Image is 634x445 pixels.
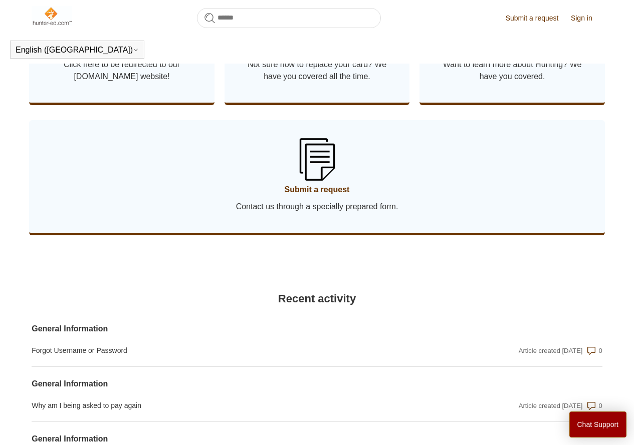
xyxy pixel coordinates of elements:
[44,201,590,213] span: Contact us through a specially prepared form.
[32,378,431,390] a: General Information
[16,46,139,55] button: English ([GEOGRAPHIC_DATA])
[519,401,583,411] div: Article created [DATE]
[32,433,431,445] a: General Information
[506,13,569,24] a: Submit a request
[32,400,431,411] a: Why am I being asked to pay again
[519,346,583,356] div: Article created [DATE]
[44,59,199,83] span: Click here to be redirected to our [DOMAIN_NAME] website!
[299,138,334,180] img: 01HZPCYSSKB2GCFG1V3YA1JVB9
[32,6,72,26] img: Hunter-Ed Help Center home page
[32,323,431,335] a: General Information
[44,184,590,196] span: Submit a request
[29,120,605,233] a: Submit a request Contact us through a specially prepared form.
[569,411,627,437] button: Chat Support
[571,13,602,24] a: Sign in
[32,290,602,307] h2: Recent activity
[240,59,395,83] span: Not sure how to replace your card? We have you covered all the time.
[197,8,381,28] input: Search
[32,345,431,356] a: Forgot Username or Password
[435,59,590,83] span: Want to learn more about Hunting? We have you covered.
